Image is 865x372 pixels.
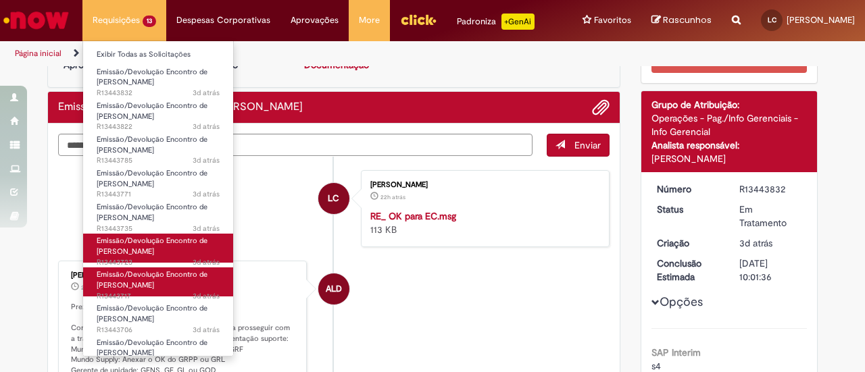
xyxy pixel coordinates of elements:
[83,234,233,263] a: Aberto R13443723 : Emissão/Devolução Encontro de Contas Fornecedor
[318,183,349,214] div: Luana Caroline Silva Costa
[93,14,140,27] span: Requisições
[592,99,610,116] button: Adicionar anexos
[787,14,855,26] span: [PERSON_NAME]
[326,273,342,305] span: ALD
[370,181,595,189] div: [PERSON_NAME]
[291,14,339,27] span: Aprovações
[193,155,220,165] time: 25/08/2025 11:32:04
[651,98,808,111] div: Grupo de Atribuição:
[647,203,730,216] dt: Status
[574,139,601,151] span: Enviar
[663,14,712,26] span: Rascunhos
[547,134,610,157] button: Enviar
[651,138,808,152] div: Analista responsável:
[83,99,233,128] a: Aberto R13443822 : Emissão/Devolução Encontro de Contas Fornecedor
[739,182,802,196] div: R13443832
[97,202,207,223] span: Emissão/Devolução Encontro de [PERSON_NAME]
[10,41,566,66] ul: Trilhas de página
[1,7,71,34] img: ServiceNow
[193,325,220,335] span: 3d atrás
[651,360,661,372] span: s4
[97,338,207,358] span: Emissão/Devolução Encontro de [PERSON_NAME]
[97,67,207,88] span: Emissão/Devolução Encontro de [PERSON_NAME]
[193,223,220,234] span: 3d atrás
[380,193,405,201] time: 27/08/2025 11:20:16
[193,257,220,267] time: 25/08/2025 11:23:27
[97,155,220,166] span: R13443785
[71,271,296,280] div: [PERSON_NAME]
[97,101,207,122] span: Emissão/Devolução Encontro de [PERSON_NAME]
[83,336,233,365] a: Aberto R13443674 : Emissão/Devolução Encontro de Contas Fornecedor
[651,152,808,165] div: [PERSON_NAME]
[193,122,220,132] time: 25/08/2025 11:37:03
[318,273,349,304] div: Andressa Luiza Da Silva
[651,14,712,27] a: Rascunhos
[97,168,207,189] span: Emissão/Devolução Encontro de [PERSON_NAME]
[193,257,220,267] span: 3d atrás
[83,166,233,195] a: Aberto R13443771 : Emissão/Devolução Encontro de Contas Fornecedor
[97,269,207,290] span: Emissão/Devolução Encontro de [PERSON_NAME]
[594,14,631,27] span: Favoritos
[97,291,220,302] span: R13443717
[82,41,234,356] ul: Requisições
[15,48,61,59] a: Página inicial
[651,346,701,358] b: SAP Interim
[739,236,802,250] div: 25/08/2025 11:38:55
[193,189,220,199] time: 25/08/2025 11:30:13
[81,284,103,292] span: 2d atrás
[739,237,772,249] time: 25/08/2025 11:38:55
[58,134,533,156] textarea: Digite sua mensagem aqui...
[83,65,233,94] a: Aberto R13443832 : Emissão/Devolução Encontro de Contas Fornecedor
[193,291,220,301] time: 25/08/2025 11:21:46
[58,101,303,113] h2: Emissão/Devolução Encontro de Contas Fornecedor Histórico de tíquete
[83,301,233,330] a: Aberto R13443706 : Emissão/Devolução Encontro de Contas Fornecedor
[768,16,776,24] span: LC
[380,193,405,201] span: 22h atrás
[193,189,220,199] span: 3d atrás
[193,122,220,132] span: 3d atrás
[370,210,456,222] a: RE_ OK para EC.msg
[400,9,437,30] img: click_logo_yellow_360x200.png
[176,14,270,27] span: Despesas Corporativas
[501,14,535,30] p: +GenAi
[193,291,220,301] span: 3d atrás
[97,122,220,132] span: R13443822
[97,325,220,336] span: R13443706
[739,257,802,284] div: [DATE] 10:01:36
[97,88,220,99] span: R13443832
[97,223,220,234] span: R13443735
[97,189,220,200] span: R13443771
[651,111,808,138] div: Operações - Pag./Info Gerenciais - Info Gerencial
[739,203,802,230] div: Em Tratamento
[193,325,220,335] time: 25/08/2025 11:20:05
[739,237,772,249] span: 3d atrás
[81,284,103,292] time: 26/08/2025 11:57:38
[143,16,156,27] span: 13
[83,200,233,229] a: Aberto R13443735 : Emissão/Devolução Encontro de Contas Fornecedor
[97,134,207,155] span: Emissão/Devolução Encontro de [PERSON_NAME]
[193,223,220,234] time: 25/08/2025 11:24:49
[457,14,535,30] div: Padroniza
[97,236,207,257] span: Emissão/Devolução Encontro de [PERSON_NAME]
[193,155,220,165] span: 3d atrás
[647,182,730,196] dt: Número
[647,257,730,284] dt: Conclusão Estimada
[97,303,207,324] span: Emissão/Devolução Encontro de [PERSON_NAME]
[97,257,220,268] span: R13443723
[193,88,220,98] span: 3d atrás
[647,236,730,250] dt: Criação
[83,267,233,296] a: Aberto R13443717 : Emissão/Devolução Encontro de Contas Fornecedor
[370,209,595,236] div: 113 KB
[328,182,339,215] span: LC
[83,47,233,62] a: Exibir Todas as Solicitações
[193,88,220,98] time: 25/08/2025 11:38:56
[83,132,233,161] a: Aberto R13443785 : Emissão/Devolução Encontro de Contas Fornecedor
[359,14,380,27] span: More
